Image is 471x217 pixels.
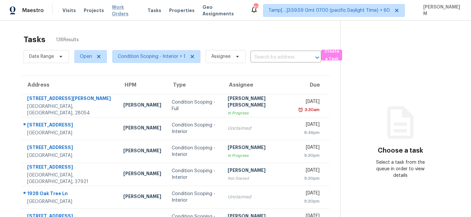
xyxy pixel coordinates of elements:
div: Condition Scoping - Interior [172,191,217,204]
span: Tasks [148,8,161,13]
div: [PERSON_NAME] [PERSON_NAME] [228,95,289,110]
th: HPM [118,76,166,94]
div: [GEOGRAPHIC_DATA], [GEOGRAPHIC_DATA], 28054 [27,103,113,116]
button: Open [313,53,322,62]
div: Select a task from the queue in order to view details [370,159,430,179]
div: [PERSON_NAME] [228,167,289,175]
div: In Progress [228,110,289,116]
th: Due [295,76,330,94]
div: [GEOGRAPHIC_DATA], [GEOGRAPHIC_DATA], 37921 [27,172,113,185]
div: [DATE] [300,190,320,198]
div: 8:46pm [300,129,320,136]
span: Date Range [29,53,54,60]
span: Create a Task [324,48,339,63]
span: 138 Results [56,37,79,43]
h2: Tasks [24,36,45,43]
span: Projects [84,7,104,14]
div: Condition Scoping - Interior [172,168,217,181]
span: Maestro [22,7,44,14]
div: Condition Scoping - Interior [172,122,217,135]
div: In Progress [228,152,289,159]
div: [STREET_ADDRESS] [27,122,113,130]
span: Work Orders [112,4,140,17]
div: 9:30pm [300,175,320,182]
div: [DATE] [300,167,320,175]
div: [PERSON_NAME] [123,147,161,156]
div: [STREET_ADDRESS] [27,164,113,172]
div: 9:30pm [300,198,320,205]
div: 9:30pm [300,152,320,159]
input: Search by address [251,52,303,62]
span: Condition Scoping - Interior + 1 [118,53,185,60]
div: 818 [253,4,258,10]
div: Condition Scoping - Interior [172,145,217,158]
span: Visits [62,7,76,14]
div: [PERSON_NAME] [228,144,289,152]
div: [PERSON_NAME] [123,193,161,201]
div: 3:30am [303,107,320,113]
th: Type [166,76,222,94]
div: 1928 Oak Tree Ln [27,190,113,198]
th: Address [21,76,118,94]
div: [DATE] [300,121,320,129]
span: Assignee [211,53,231,60]
div: [GEOGRAPHIC_DATA] [27,152,113,159]
h3: Choose a task [378,147,423,154]
div: Not Started [228,175,289,182]
div: [GEOGRAPHIC_DATA] [27,198,113,205]
div: Condition Scoping - Full [172,99,217,112]
span: Properties [169,7,195,14]
button: Create a Task [321,50,342,60]
div: [DATE] [300,144,320,152]
th: Assignee [222,76,295,94]
div: [PERSON_NAME] [123,125,161,133]
span: Open [80,53,92,60]
div: [DATE] [300,98,320,107]
div: [STREET_ADDRESS] [27,144,113,152]
span: [PERSON_NAME] M [421,4,461,17]
div: [PERSON_NAME] [123,170,161,178]
div: Unclaimed [228,125,289,132]
div: [PERSON_NAME] [123,102,161,110]
span: Tamp[…]3:59:59 Gmt 0700 (pacific Daylight Time) + 60 [269,7,390,14]
div: Unclaimed [228,194,289,200]
img: Overdue Alarm Icon [298,107,303,113]
div: [GEOGRAPHIC_DATA] [27,130,113,136]
div: [STREET_ADDRESS][PERSON_NAME] [27,95,113,103]
span: Geo Assignments [202,4,242,17]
